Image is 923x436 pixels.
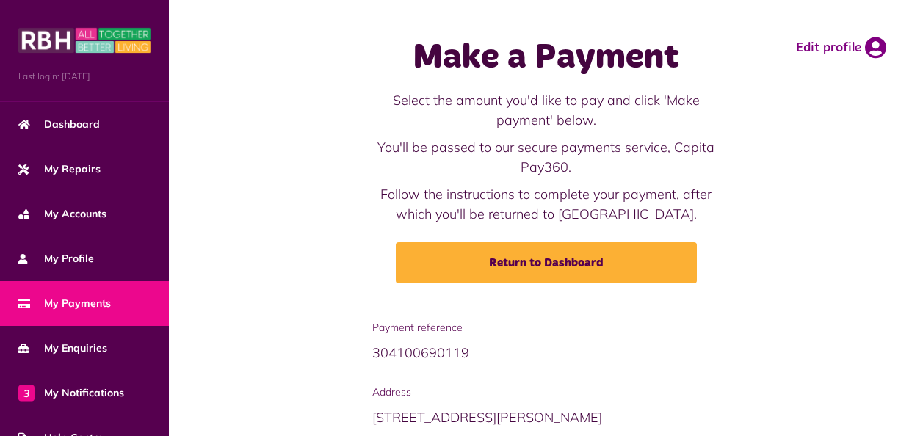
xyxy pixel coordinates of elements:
[396,242,697,283] a: Return to Dashboard
[18,117,100,132] span: Dashboard
[18,26,151,55] img: MyRBH
[18,385,35,401] span: 3
[372,344,469,361] span: 304100690119
[18,70,151,83] span: Last login: [DATE]
[372,385,720,400] span: Address
[372,184,720,224] p: Follow the instructions to complete your payment, after which you'll be returned to [GEOGRAPHIC_D...
[372,90,720,130] p: Select the amount you'd like to pay and click 'Make payment' below.
[18,385,124,401] span: My Notifications
[18,206,106,222] span: My Accounts
[372,409,602,426] span: [STREET_ADDRESS][PERSON_NAME]
[372,320,720,335] span: Payment reference
[18,296,111,311] span: My Payments
[18,251,94,266] span: My Profile
[18,341,107,356] span: My Enquiries
[372,137,720,177] p: You'll be passed to our secure payments service, Capita Pay360.
[796,37,886,59] a: Edit profile
[372,37,720,79] h1: Make a Payment
[18,161,101,177] span: My Repairs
